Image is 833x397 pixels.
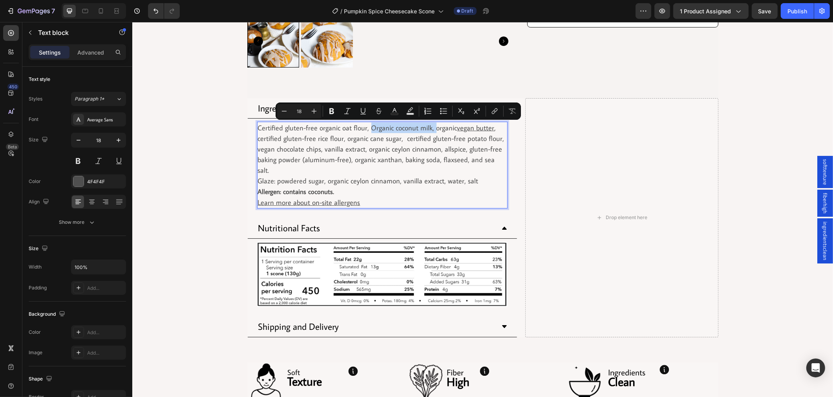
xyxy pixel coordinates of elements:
iframe: Design area [132,22,833,397]
div: Rich Text Editor. Editing area: main [125,100,375,187]
p: Settings [39,48,61,57]
p: Certified gluten-free organic oat flour, Organic coconut milk, organic , certified gluten-free ri... [126,101,374,154]
button: 7 [3,3,58,19]
p: Nutritional Facts [126,200,188,212]
button: Save [752,3,778,19]
span: Fiber [315,345,332,356]
div: Undo/Redo [148,3,180,19]
p: 7 [51,6,55,16]
div: Styles [29,95,42,102]
span: Pumpkin Spice Cheesecake Scone [344,7,435,15]
img: gempages_507326247945110634-e4f1ee92-39c0-4084-9dab-e514c4db5fa6.gif [115,340,152,378]
span: fiberhigh [689,171,697,192]
div: Add... [87,285,124,292]
div: Color [29,178,41,185]
strong: Allergen: contains coconuts. [126,165,202,174]
button: Paragraph 1* [71,92,126,106]
span: / [341,7,343,15]
button: Carousel Back Arrow [121,15,131,24]
div: Beta [6,144,19,150]
span: 1 product assigned [680,7,731,15]
button: Show more [29,215,126,229]
div: 4F4F4F [87,178,124,185]
div: Color [29,329,41,336]
span: Paragraph 1* [75,95,104,102]
div: Show more [59,218,96,226]
p: Shipping and Delivery [126,299,207,311]
img: gempages_507326247945110634-d00f2123-6a29-4014-9ed6-cdc71c1ff820.gif [434,340,471,377]
div: Font [29,116,38,123]
div: Shape [29,374,54,384]
strong: Clean [476,352,503,367]
div: Text style [29,76,50,83]
div: Size [29,243,49,254]
span: Draft [462,7,473,15]
strong: High [315,352,338,367]
span: softtexture [689,137,697,163]
div: 450 [7,84,19,90]
span: ingredientsclean [689,199,697,238]
div: Add... [87,329,124,336]
div: Rich Text Editor. Editing area: main [154,345,210,366]
div: Open Intercom Messenger [806,359,825,377]
div: Publish [787,7,807,15]
span: Ingredients [476,345,513,356]
button: Carousel Next Arrow [367,15,376,24]
a: vegan butter [325,101,362,110]
div: Align [29,197,51,207]
img: gempages_507326247945110634-2d5dadd7-0e00-4e58-aef4-ea1027b20e36.jpg [125,220,375,285]
strong: Texture [155,351,190,367]
div: Average Sans [87,116,124,123]
div: Add... [87,349,124,357]
button: 1 product assigned [673,3,749,19]
p: Advanced [77,48,104,57]
div: Padding [29,284,47,291]
div: Image [29,349,42,356]
p: Ingredients [126,80,167,92]
div: Background [29,309,67,320]
div: Size [29,135,49,145]
img: gempages_507326247945110634-f65488e5-3ae2-4902-a139-ffb14bc9f292.gif [274,340,312,378]
p: Glaze: powdered sugar, organic ceylon cinnamon, vanilla extract, water, salt [126,154,374,175]
p: Soft [155,346,210,355]
div: Drop element here [473,192,515,199]
div: Width [29,263,42,271]
div: Editor contextual toolbar [276,102,521,120]
button: Publish [781,3,814,19]
p: Text block [38,28,105,37]
a: Learn more about on-site allergens [126,176,228,185]
span: Save [758,8,771,15]
input: Auto [71,260,126,274]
